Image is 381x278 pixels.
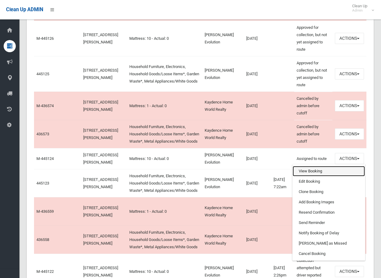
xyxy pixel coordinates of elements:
a: [STREET_ADDRESS][PERSON_NAME] [83,234,118,246]
td: Cancelled by admin before cutoff [294,120,332,148]
td: Household Furniture, Electronics, Household Goods/Loose Items*, Garden Waste*, Metal Appliances/W... [127,120,202,148]
button: Actions [335,68,364,80]
a: [STREET_ADDRESS][PERSON_NAME] [83,32,118,44]
td: Household Furniture, Electronics, Household Goods/Loose Items*, Garden Waste*, Metal Appliances/W... [127,56,202,92]
td: [DATE] [244,56,271,92]
button: Actions [335,100,364,111]
td: Kaydence Home World Realty [202,120,244,148]
a: [STREET_ADDRESS][PERSON_NAME] [83,100,118,112]
td: [DATE] 7:22am [271,169,294,197]
span: Clean Up ADMIN [6,7,43,12]
td: [DATE] [244,21,271,56]
a: 436558 [36,237,49,242]
td: Kaydence Home World Realty [202,92,244,120]
td: Mattress: 10 - Actual: 0 [127,148,202,169]
a: [STREET_ADDRESS][PERSON_NAME] [83,205,118,217]
td: [PERSON_NAME] Evolution [202,56,244,92]
a: 445123 [36,181,49,185]
td: [DATE] [244,148,271,169]
td: Household Furniture, Electronics, Household Goods/Loose Items*, Garden Waste*, Metal Appliances/W... [127,169,202,197]
td: Cancelled by admin before cutoff [294,92,332,120]
a: Send Reminder [293,218,365,228]
td: Household Furniture, Electronics, Household Goods/Loose Items*, Garden Waste*, Metal Appliances/W... [127,225,202,254]
td: [PERSON_NAME] Evolution [202,21,244,56]
span: Clean Up [349,4,373,13]
a: Edit Booking [293,176,365,187]
a: Add Booking Images [293,197,365,207]
a: M-445124 [36,156,54,161]
a: [STREET_ADDRESS][PERSON_NAME] [83,68,118,80]
td: [DATE] [244,197,271,225]
button: Actions [335,153,364,164]
button: Actions [335,33,364,44]
td: [DATE] [244,120,271,148]
a: [STREET_ADDRESS][PERSON_NAME] [83,128,118,140]
td: [DATE] [244,169,271,197]
a: Resend Confirmation [293,207,365,218]
a: 445125 [36,72,49,76]
small: Admin [352,8,367,13]
a: Cancel Booking [293,249,365,259]
a: 436573 [36,132,49,136]
button: Actions [335,128,364,140]
button: Actions [335,266,364,277]
a: M-445126 [36,36,54,41]
a: [PERSON_NAME] as Missed [293,238,365,249]
a: [STREET_ADDRESS][PERSON_NAME] [83,153,118,164]
a: [STREET_ADDRESS][PERSON_NAME] [83,266,118,277]
a: M-436559 [36,209,54,214]
td: [PERSON_NAME] Evolution [202,169,244,197]
a: Clone Booking [293,187,365,197]
td: Kaydence Home World Realty [202,225,244,254]
td: [DATE] [244,92,271,120]
a: View Booking [293,166,365,176]
td: [PERSON_NAME] Evolution [202,148,244,169]
a: M-436574 [36,103,54,108]
td: Kaydence Home World Realty [202,197,244,225]
td: Mattress: 10 - Actual: 0 [127,21,202,56]
a: Notify Booking of Delay [293,228,365,238]
td: Assigned to route [294,148,332,169]
a: M-445122 [36,269,54,274]
td: Approved for collection, but not yet assigned to route [294,56,332,92]
td: Mattress: 1 - Actual: 0 [127,197,202,225]
a: [STREET_ADDRESS][PERSON_NAME] [83,177,118,189]
td: [DATE] [244,225,271,254]
td: Approved for collection, but not yet assigned to route [294,21,332,56]
td: Mattress: 1 - Actual: 0 [127,92,202,120]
